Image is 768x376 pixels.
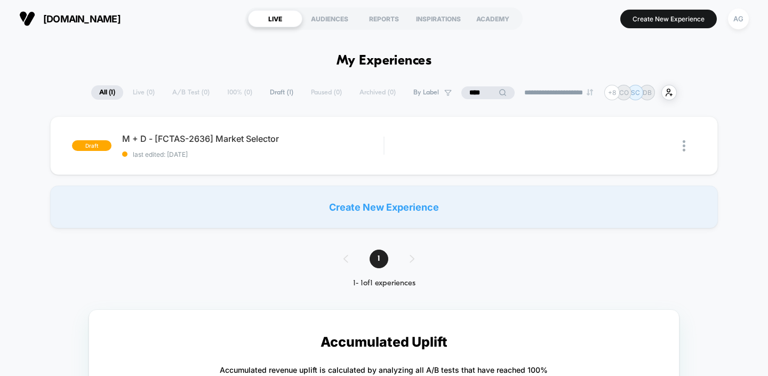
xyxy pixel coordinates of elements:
p: SC [631,89,640,97]
h1: My Experiences [337,53,432,69]
span: All ( 1 ) [91,85,123,100]
div: INSPIRATIONS [411,10,466,27]
button: Create New Experience [620,10,717,28]
p: CO [619,89,629,97]
p: DB [643,89,652,97]
p: Accumulated Uplift [321,334,447,350]
div: Create New Experience [50,186,718,228]
button: AG [725,8,752,30]
div: REPORTS [357,10,411,27]
img: Visually logo [19,11,35,27]
span: Draft ( 1 ) [262,85,301,100]
div: AUDIENCES [302,10,357,27]
div: ACADEMY [466,10,520,27]
span: draft [72,140,111,151]
div: 1 - 1 of 1 experiences [333,279,436,288]
span: 1 [370,250,388,268]
span: By Label [413,89,439,97]
span: last edited: [DATE] [122,150,384,158]
button: [DOMAIN_NAME] [16,10,124,27]
div: AG [728,9,749,29]
span: M + D - [FCTAS-2636] Market Selector [122,133,384,144]
img: close [683,140,685,151]
div: + 8 [604,85,620,100]
span: [DOMAIN_NAME] [43,13,121,25]
img: end [587,89,593,95]
div: LIVE [248,10,302,27]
